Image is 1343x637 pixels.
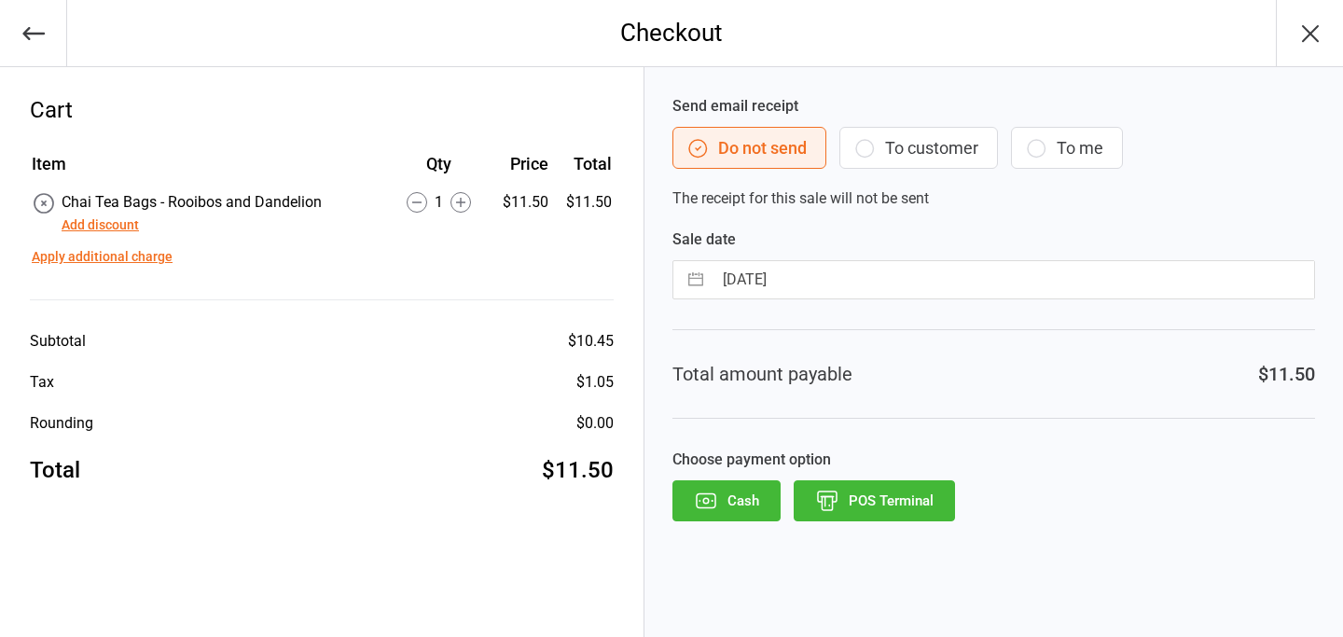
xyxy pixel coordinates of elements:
div: 1 [387,191,490,214]
div: $11.50 [1258,360,1315,388]
div: Total amount payable [672,360,852,388]
th: Item [32,151,385,189]
td: $11.50 [556,191,612,236]
div: $11.50 [492,191,548,214]
div: Cart [30,93,614,127]
label: Sale date [672,228,1315,251]
div: $1.05 [576,371,614,394]
button: Apply additional charge [32,247,173,267]
button: To me [1011,127,1123,169]
div: Tax [30,371,54,394]
button: Cash [672,480,781,521]
div: The receipt for this sale will not be sent [672,95,1315,210]
div: Subtotal [30,330,86,353]
label: Choose payment option [672,449,1315,471]
div: Total [30,453,80,487]
span: Chai Tea Bags - Rooibos and Dandelion [62,193,322,211]
div: Rounding [30,412,93,435]
th: Total [556,151,612,189]
button: Do not send [672,127,826,169]
th: Qty [387,151,490,189]
div: $0.00 [576,412,614,435]
div: $11.50 [542,453,614,487]
div: $10.45 [568,330,614,353]
button: Add discount [62,215,139,235]
button: POS Terminal [794,480,955,521]
div: Price [492,151,548,176]
label: Send email receipt [672,95,1315,118]
button: To customer [839,127,998,169]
